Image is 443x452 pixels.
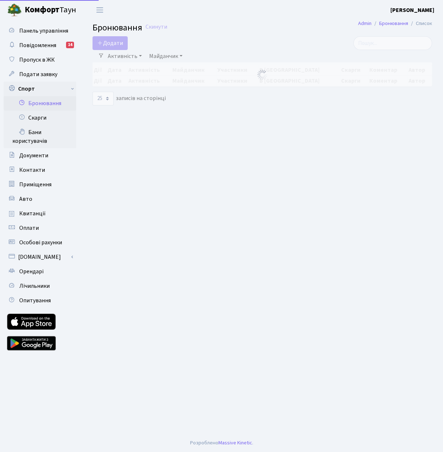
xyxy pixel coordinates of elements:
[4,163,76,177] a: Контакти
[19,70,57,78] span: Подати заявку
[390,6,434,14] a: [PERSON_NAME]
[4,235,76,250] a: Особові рахунки
[4,192,76,206] a: Авто
[93,92,114,105] select: записів на сторінці
[4,125,76,148] a: Бани користувачів
[19,297,51,304] span: Опитування
[358,20,372,27] a: Admin
[4,250,76,264] a: [DOMAIN_NAME]
[91,4,109,16] button: Переключити навігацію
[19,224,39,232] span: Оплати
[257,69,268,80] img: Обробка...
[218,439,252,447] a: Massive Kinetic
[4,148,76,163] a: Документи
[4,67,76,82] a: Подати заявку
[19,282,50,290] span: Лічильники
[353,36,432,50] input: Пошук...
[19,268,44,275] span: Орендарі
[19,239,62,246] span: Особові рахунки
[7,3,22,17] img: logo.png
[19,27,68,35] span: Панель управління
[390,6,434,14] b: [PERSON_NAME]
[4,264,76,279] a: Орендарі
[105,50,145,62] a: Активність
[4,293,76,308] a: Опитування
[66,42,74,48] div: 14
[93,92,166,105] label: записів на сторінці
[19,166,45,174] span: Контакти
[25,4,60,16] b: Комфорт
[19,195,32,203] span: Авто
[4,279,76,293] a: Лічильники
[4,53,76,67] a: Пропуск в ЖК
[19,41,56,49] span: Повідомлення
[408,20,432,28] li: Список
[347,16,443,31] nav: breadcrumb
[4,111,76,125] a: Скарги
[93,21,142,34] span: Бронювання
[19,181,52,188] span: Приміщення
[19,152,48,159] span: Документи
[25,4,76,16] span: Таун
[190,439,253,447] div: Розроблено .
[4,96,76,111] a: Бронювання
[4,177,76,192] a: Приміщення
[379,20,408,27] a: Бронювання
[4,206,76,221] a: Квитанції
[93,36,128,50] button: Додати
[146,50,185,62] a: Майданчик
[19,210,46,217] span: Квитанції
[4,82,76,96] a: Спорт
[4,38,76,53] a: Повідомлення14
[4,24,76,38] a: Панель управління
[145,24,167,30] a: Скинути
[19,56,55,64] span: Пропуск в ЖК
[4,221,76,235] a: Оплати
